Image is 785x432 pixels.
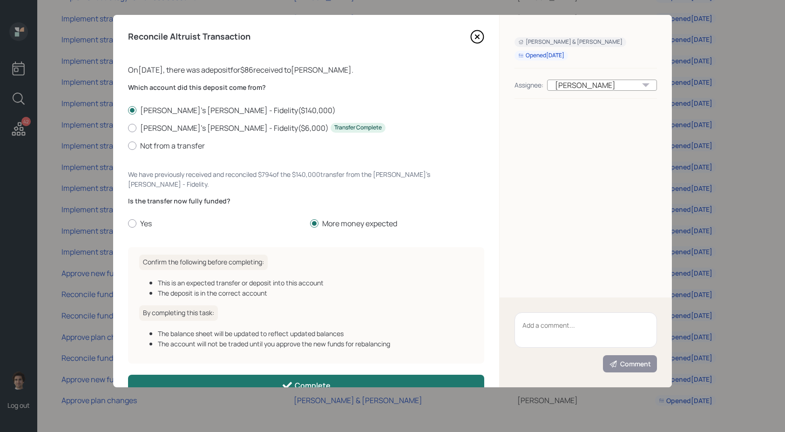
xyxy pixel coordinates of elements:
[128,196,484,206] label: Is the transfer now fully funded?
[128,141,484,151] label: Not from a transfer
[128,32,250,42] h4: Reconcile Altruist Transaction
[547,80,657,91] div: [PERSON_NAME]
[609,359,651,369] div: Comment
[158,278,473,288] div: This is an expected transfer or deposit into this account
[603,355,657,372] button: Comment
[128,105,484,115] label: [PERSON_NAME]'s [PERSON_NAME] - Fidelity ( $140,000 )
[518,52,564,60] div: Opened [DATE]
[128,123,484,133] label: [PERSON_NAME]'s [PERSON_NAME] - Fidelity ( $6,000 )
[128,375,484,396] button: Complete
[514,80,543,90] div: Assignee:
[158,329,473,338] div: The balance sheet will be updated to reflect updated balances
[128,83,484,92] label: Which account did this deposit come from?
[158,339,473,349] div: The account will not be traded until you approve the new funds for rebalancing
[139,305,218,321] h6: By completing this task:
[158,288,473,298] div: The deposit is in the correct account
[334,124,382,132] div: Transfer Complete
[128,64,484,75] div: On [DATE] , there was a deposit for $86 received to [PERSON_NAME] .
[128,169,484,189] div: We have previously received and reconciled $794 of the $140,000 transfer from the [PERSON_NAME]'s...
[518,38,623,46] div: [PERSON_NAME] & [PERSON_NAME]
[282,380,331,391] div: Complete
[128,218,303,229] label: Yes
[310,218,485,229] label: More money expected
[139,255,268,270] h6: Confirm the following before completing:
